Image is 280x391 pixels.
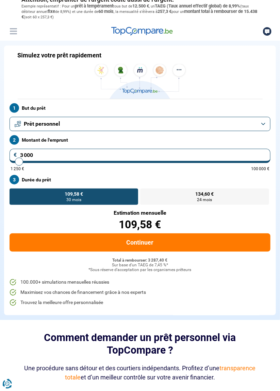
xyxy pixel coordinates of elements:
[14,152,17,158] span: €
[22,9,258,19] span: montant total à rembourser de 15.438 €
[65,365,256,381] span: transparence totale
[10,263,270,268] div: Sur base d'un TAEG de 7,45 %*
[22,3,259,20] p: Exemple représentatif : Pour un tous but de , un (taux débiteur annuel de 8,99%) et une durée de ...
[99,9,114,14] span: 60 mois
[8,26,18,36] button: Menu
[66,198,81,202] span: 30 mois
[10,279,270,286] li: 100.000+ simulations mensuelles réussies
[10,289,270,296] li: Maximisez vos chances de financement grâce à nos experts
[11,167,24,171] span: 1 250 €
[22,332,259,357] h2: Comment demander un prêt personnel via TopCompare ?
[10,103,270,113] label: But du prêt
[10,219,270,230] div: 109,58 €
[10,268,270,272] div: *Sous réserve d'acceptation par les organismes prêteurs
[48,9,55,14] span: fixe
[10,210,270,216] div: Estimation mensuelle
[65,192,83,196] span: 109,58 €
[18,52,102,59] h1: Simulez votre prêt rapidement
[10,117,270,131] button: Prêt personnel
[22,364,259,382] div: Une procédure sans détour et des courtiers indépendants. Profitez d’une et d’un meilleur contrôle...
[10,175,270,184] label: Durée du prêt
[251,167,269,171] span: 100 000 €
[133,3,149,8] span: 12.500 €
[10,299,270,306] li: Trouvez la meilleure offre personnalisée
[111,27,173,36] img: TopCompare
[155,3,241,8] span: TAEG (Taux annuel effectif global) de 8,99%
[10,258,270,263] div: Total à rembourser: 3 287,40 €
[10,233,270,252] button: Continuer
[75,3,114,8] span: prêt à tempérament
[196,192,214,196] span: 134,60 €
[93,64,188,99] img: TopCompare.be
[158,9,172,14] span: 257,3 €
[10,135,270,145] label: Montant de l'emprunt
[24,120,60,128] span: Prêt personnel
[197,198,212,202] span: 24 mois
